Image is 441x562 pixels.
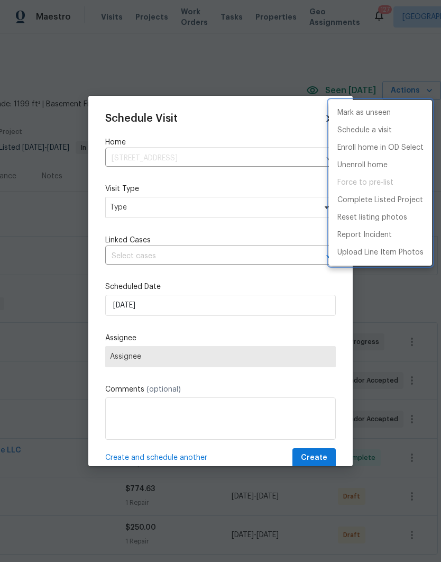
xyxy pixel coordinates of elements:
[337,230,392,241] p: Report Incident
[337,107,391,119] p: Mark as unseen
[329,174,432,192] span: Setup visit must be completed before moving home to pre-list
[337,160,388,171] p: Unenroll home
[337,247,424,258] p: Upload Line Item Photos
[337,142,424,153] p: Enroll home in OD Select
[337,195,423,206] p: Complete Listed Project
[337,125,392,136] p: Schedule a visit
[337,212,407,223] p: Reset listing photos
